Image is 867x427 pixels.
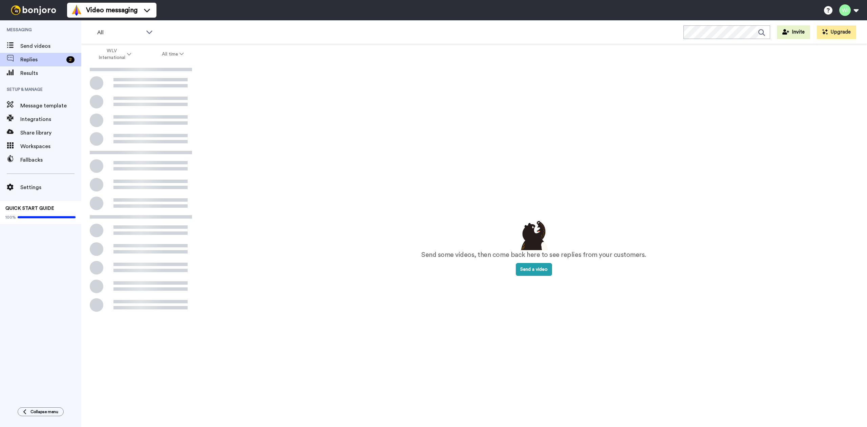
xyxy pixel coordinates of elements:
[817,25,856,39] button: Upgrade
[20,56,64,64] span: Replies
[147,48,199,60] button: All time
[20,42,81,50] span: Send videos
[20,142,81,150] span: Workspaces
[71,5,82,16] img: vm-color.svg
[20,115,81,123] span: Integrations
[20,69,81,77] span: Results
[20,156,81,164] span: Fallbacks
[8,5,59,15] img: bj-logo-header-white.svg
[66,56,75,63] div: 2
[98,47,126,61] span: WLV International
[5,206,54,211] span: QUICK START GUIDE
[18,407,64,416] button: Collapse menu
[20,102,81,110] span: Message template
[86,5,138,15] span: Video messaging
[516,267,552,272] a: Send a video
[421,250,646,260] p: Send some videos, then come back here to see replies from your customers.
[97,28,143,37] span: All
[30,409,58,414] span: Collapse menu
[777,25,810,39] button: Invite
[5,215,16,220] span: 100%
[517,219,551,250] img: results-emptystates.png
[20,129,81,137] span: Share library
[83,45,147,64] button: WLV International
[20,183,81,191] span: Settings
[516,263,552,276] button: Send a video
